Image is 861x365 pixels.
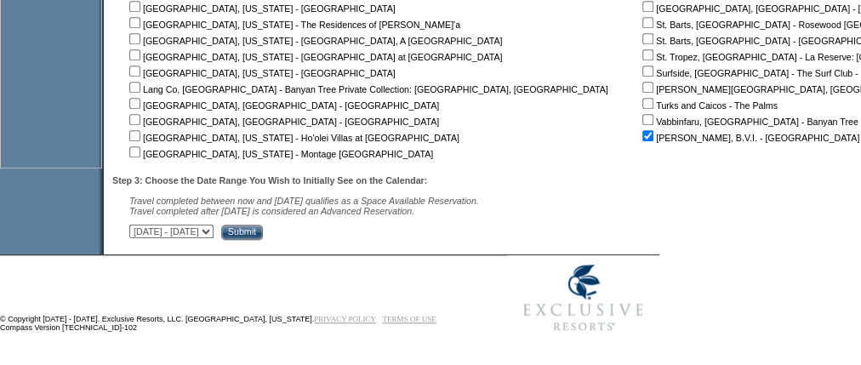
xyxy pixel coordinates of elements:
input: Submit [221,225,263,240]
nobr: Lang Co, [GEOGRAPHIC_DATA] - Banyan Tree Private Collection: [GEOGRAPHIC_DATA], [GEOGRAPHIC_DATA] [126,84,608,94]
nobr: [GEOGRAPHIC_DATA], [US_STATE] - [GEOGRAPHIC_DATA] at [GEOGRAPHIC_DATA] [126,52,502,62]
nobr: Turks and Caicos - The Palms [639,100,778,111]
span: Travel completed between now and [DATE] qualifies as a Space Available Reservation. [129,196,479,206]
b: Step 3: Choose the Date Range You Wish to Initially See on the Calendar: [112,175,427,185]
img: Exclusive Resorts [507,255,659,340]
nobr: [GEOGRAPHIC_DATA], [GEOGRAPHIC_DATA] - [GEOGRAPHIC_DATA] [126,100,439,111]
a: PRIVACY POLICY [314,315,376,323]
nobr: [GEOGRAPHIC_DATA], [US_STATE] - [GEOGRAPHIC_DATA], A [GEOGRAPHIC_DATA] [126,36,502,46]
nobr: [GEOGRAPHIC_DATA], [US_STATE] - The Residences of [PERSON_NAME]'a [126,20,460,30]
nobr: [GEOGRAPHIC_DATA], [GEOGRAPHIC_DATA] - [GEOGRAPHIC_DATA] [126,117,439,127]
nobr: [GEOGRAPHIC_DATA], [US_STATE] - [GEOGRAPHIC_DATA] [126,68,396,78]
nobr: [GEOGRAPHIC_DATA], [US_STATE] - Montage [GEOGRAPHIC_DATA] [126,149,433,159]
nobr: [GEOGRAPHIC_DATA], [US_STATE] - [GEOGRAPHIC_DATA] [126,3,396,14]
a: TERMS OF USE [383,315,436,323]
nobr: Travel completed after [DATE] is considered an Advanced Reservation. [129,206,414,216]
nobr: [GEOGRAPHIC_DATA], [US_STATE] - Ho'olei Villas at [GEOGRAPHIC_DATA] [126,133,459,143]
